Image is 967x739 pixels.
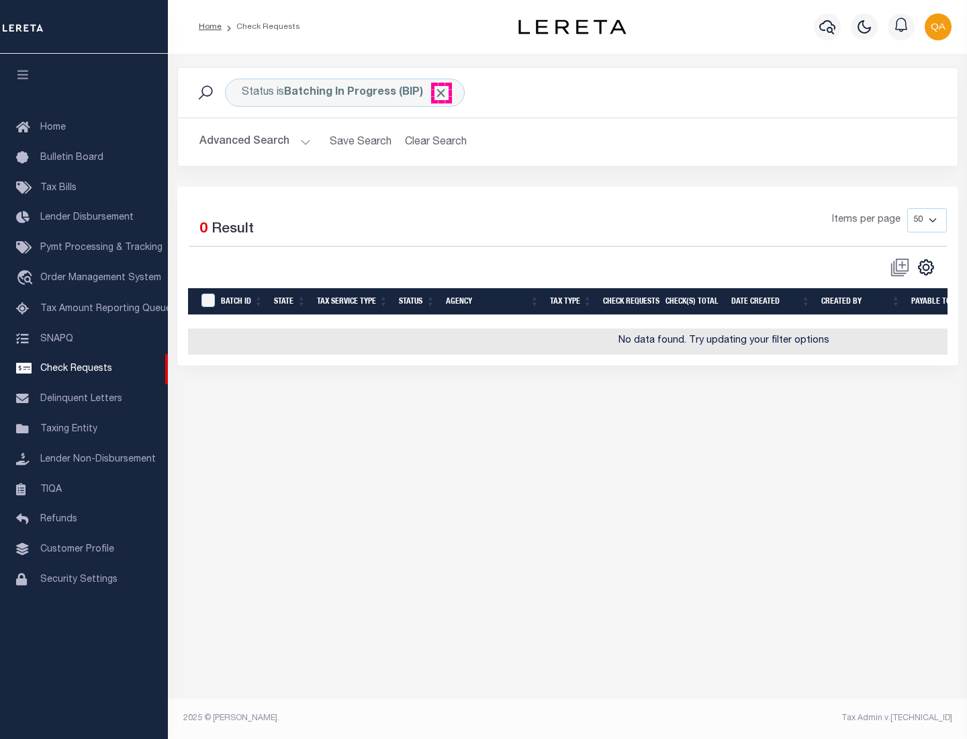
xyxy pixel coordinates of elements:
[173,712,568,724] div: 2025 © [PERSON_NAME].
[40,484,62,494] span: TIQA
[832,213,901,228] span: Items per page
[40,123,66,132] span: Home
[578,712,952,724] div: Tax Admin v.[TECHNICAL_ID]
[40,455,156,464] span: Lender Non-Disbursement
[40,425,97,434] span: Taxing Entity
[284,87,448,98] b: Batching In Progress (BIP)
[598,288,660,316] th: Check Requests
[40,515,77,524] span: Refunds
[40,304,171,314] span: Tax Amount Reporting Queue
[312,288,394,316] th: Tax Service Type: activate to sort column ascending
[269,288,312,316] th: State: activate to sort column ascending
[222,21,300,33] li: Check Requests
[434,86,448,100] span: Click to Remove
[322,129,400,155] button: Save Search
[40,575,118,584] span: Security Settings
[216,288,269,316] th: Batch Id: activate to sort column ascending
[726,288,816,316] th: Date Created: activate to sort column ascending
[40,394,122,404] span: Delinquent Letters
[199,129,311,155] button: Advanced Search
[212,219,254,241] label: Result
[400,129,473,155] button: Clear Search
[394,288,441,316] th: Status: activate to sort column ascending
[40,273,161,283] span: Order Management System
[40,364,112,374] span: Check Requests
[40,545,114,554] span: Customer Profile
[545,288,598,316] th: Tax Type: activate to sort column ascending
[199,23,222,31] a: Home
[925,13,952,40] img: svg+xml;base64,PHN2ZyB4bWxucz0iaHR0cDovL3d3dy53My5vcmcvMjAwMC9zdmciIHBvaW50ZXItZXZlbnRzPSJub25lIi...
[518,19,626,34] img: logo-dark.svg
[199,222,208,236] span: 0
[40,183,77,193] span: Tax Bills
[40,334,73,343] span: SNAPQ
[660,288,726,316] th: Check(s) Total
[16,270,38,288] i: travel_explore
[40,213,134,222] span: Lender Disbursement
[225,79,465,107] div: Status is
[816,288,906,316] th: Created By: activate to sort column ascending
[441,288,545,316] th: Agency: activate to sort column ascending
[40,243,163,253] span: Pymt Processing & Tracking
[40,153,103,163] span: Bulletin Board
